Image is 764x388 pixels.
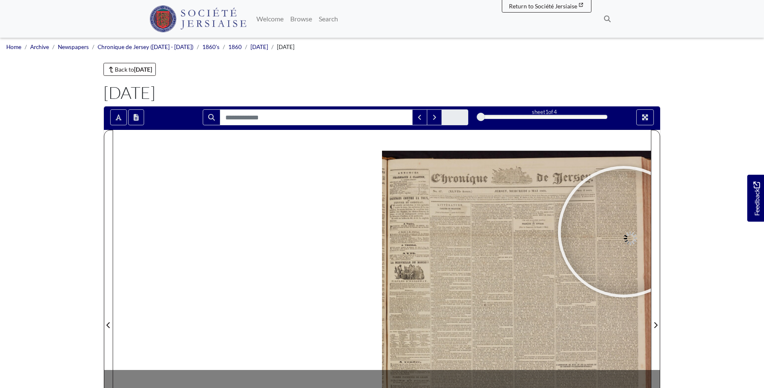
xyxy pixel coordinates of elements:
a: Newspapers [58,44,89,50]
span: Feedback [751,181,761,215]
a: Welcome [253,10,287,27]
span: [DATE] [277,44,294,50]
button: Next Match [427,109,442,125]
span: Return to Société Jersiaise [509,3,577,10]
a: Archive [30,44,49,50]
a: [DATE] [250,44,268,50]
img: Société Jersiaise [150,5,246,32]
a: Browse [287,10,315,27]
button: Search [203,109,220,125]
button: Previous Match [412,109,427,125]
h1: [DATE] [103,83,661,103]
button: Open transcription window [128,109,144,125]
div: sheet of 4 [481,108,607,116]
a: Chronique de Jersey ([DATE] - [DATE]) [98,44,194,50]
button: Toggle text selection (Alt+T) [110,109,127,125]
a: Search [315,10,341,27]
span: 1 [545,109,548,115]
button: Full screen mode [636,109,654,125]
a: 1860 [228,44,242,50]
input: Search for [220,109,413,125]
a: Société Jersiaise logo [150,3,246,34]
strong: [DATE] [134,66,152,73]
a: 1860's [202,44,219,50]
a: Would you like to provide feedback? [747,175,764,222]
a: Home [6,44,21,50]
a: Back to[DATE] [103,63,156,76]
